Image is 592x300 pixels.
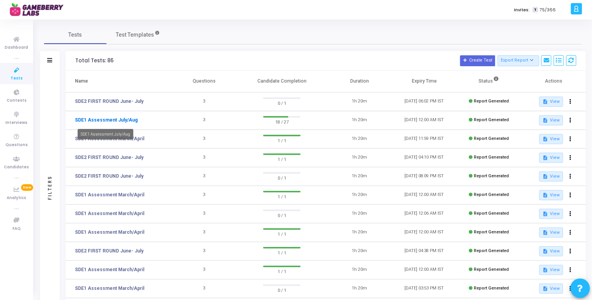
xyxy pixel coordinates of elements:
[75,229,144,236] a: SDE1 Assessment March/April
[539,228,563,238] button: View
[539,97,563,107] button: View
[392,186,457,205] td: [DATE] 12:00 AM IST
[172,148,237,167] td: 3
[172,92,237,111] td: 3
[474,173,509,178] span: Report Generated
[539,134,563,144] button: View
[327,279,392,298] td: 1h 20m
[263,174,301,182] span: 0 / 1
[392,71,457,92] th: Expiry Time
[263,230,301,238] span: 1 / 1
[75,173,144,180] a: SDE2 FIRST ROUND June- July
[5,44,28,51] span: Dashboard
[474,229,509,235] span: Report Generated
[172,71,237,92] th: Questions
[327,205,392,223] td: 1h 20m
[263,211,301,219] span: 0 / 1
[75,98,144,105] a: SDE2 FIRST ROUND June- July
[172,167,237,186] td: 3
[457,71,521,92] th: Status
[542,192,548,198] mat-icon: description
[75,191,144,198] a: SDE1 Assessment March/April
[172,111,237,130] td: 3
[533,7,538,13] span: T
[263,155,301,163] span: 1 / 1
[172,279,237,298] td: 3
[75,210,144,217] a: SDE1 Assessment March/April
[542,211,548,217] mat-icon: description
[4,164,29,171] span: Candidates
[539,190,563,200] button: View
[521,71,586,92] th: Actions
[498,55,539,66] button: Export Report
[542,267,548,273] mat-icon: description
[66,71,172,92] th: Name
[172,261,237,279] td: 3
[327,92,392,111] td: 1h 20m
[542,174,548,179] mat-icon: description
[474,136,509,141] span: Report Generated
[539,246,563,256] button: View
[11,75,23,82] span: Tests
[263,118,301,125] span: 18 / 27
[539,284,563,294] button: View
[460,55,495,66] button: Create Test
[539,153,563,163] button: View
[474,117,509,122] span: Report Generated
[542,286,548,291] mat-icon: description
[172,242,237,261] td: 3
[392,205,457,223] td: [DATE] 12:06 AM IST
[263,267,301,275] span: 1 / 1
[392,261,457,279] td: [DATE] 12:00 AM IST
[327,130,392,148] td: 1h 20m
[474,211,509,216] span: Report Generated
[75,154,144,161] a: SDE2 FIRST ROUND June- July
[237,71,328,92] th: Candidate Completion
[392,242,457,261] td: [DATE] 04:38 PM IST
[75,285,144,292] a: SDE1 Assessment March/April
[392,130,457,148] td: [DATE] 11:59 PM IST
[542,118,548,123] mat-icon: description
[474,192,509,197] span: Report Generated
[7,195,27,201] span: Analytics
[392,279,457,298] td: [DATE] 03:53 PM IST
[75,58,113,64] div: Total Tests: 86
[263,192,301,200] span: 1 / 1
[75,116,138,124] a: SDE1 Assessment July/Aug
[392,167,457,186] td: [DATE] 08:09 PM IST
[542,136,548,142] mat-icon: description
[172,223,237,242] td: 3
[10,2,68,18] img: logo
[540,7,556,13] span: 75/366
[327,223,392,242] td: 1h 20m
[116,31,154,39] span: Test Templates
[474,248,509,253] span: Report Generated
[474,286,509,291] span: Report Generated
[75,247,144,254] a: SDE2 FIRST ROUND June- July
[392,111,457,130] td: [DATE] 12:00 AM IST
[21,184,33,191] span: New
[392,148,457,167] td: [DATE] 04:10 PM IST
[327,111,392,130] td: 1h 20m
[263,286,301,294] span: 0 / 1
[474,267,509,272] span: Report Generated
[539,171,563,182] button: View
[263,249,301,256] span: 1 / 1
[514,7,530,13] label: Invites:
[539,209,563,219] button: View
[7,97,27,104] span: Contests
[75,266,144,273] a: SDE1 Assessment March/April
[542,230,548,235] mat-icon: description
[539,265,563,275] button: View
[392,92,457,111] td: [DATE] 06:02 PM IST
[6,120,28,126] span: Interviews
[327,148,392,167] td: 1h 20m
[542,249,548,254] mat-icon: description
[542,155,548,161] mat-icon: description
[327,242,392,261] td: 1h 20m
[327,167,392,186] td: 1h 20m
[474,99,509,104] span: Report Generated
[263,99,301,107] span: 0 / 1
[539,115,563,125] button: View
[172,205,237,223] td: 3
